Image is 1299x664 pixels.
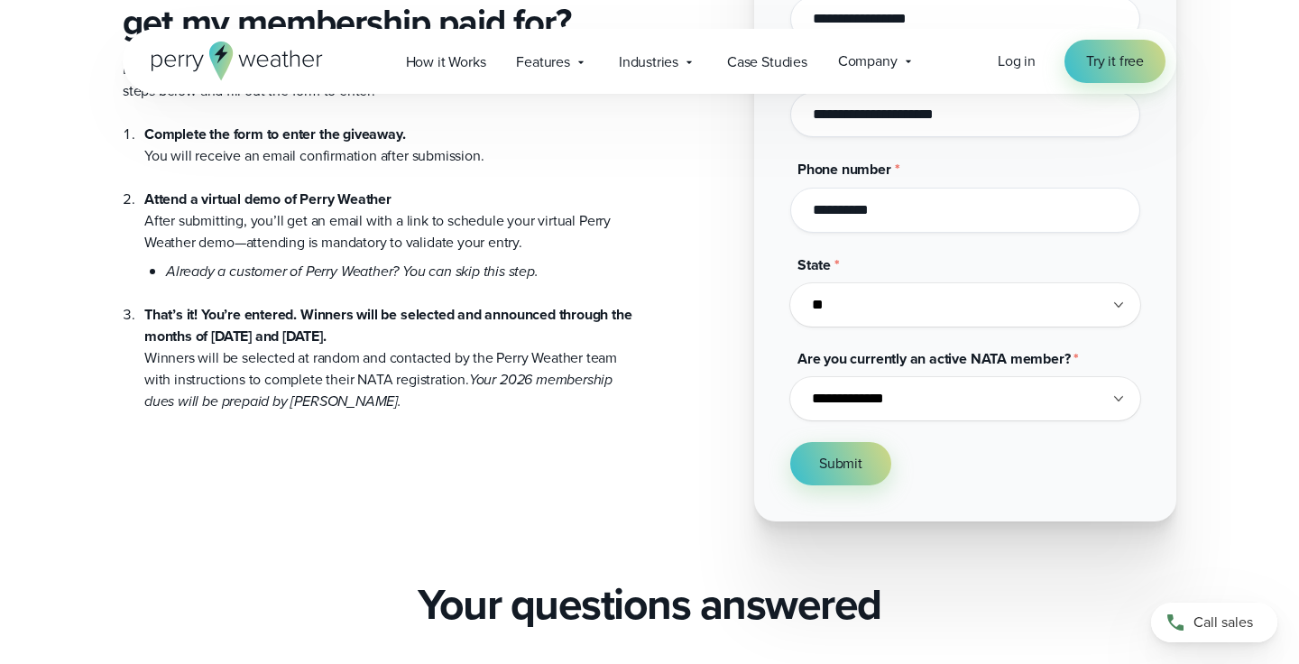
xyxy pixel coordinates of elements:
[797,348,1070,369] span: Are you currently an active NATA member?
[819,453,862,475] span: Submit
[1193,612,1253,633] span: Call sales
[1086,51,1144,72] span: Try it free
[166,261,539,281] em: Already a customer of Perry Weather? You can skip this step.
[797,159,891,180] span: Phone number
[790,442,891,485] button: Submit
[797,254,831,275] span: State
[144,189,392,209] strong: Attend a virtual demo of Perry Weather
[144,282,635,412] li: Winners will be selected at random and contacted by the Perry Weather team with instructions to c...
[712,43,823,80] a: Case Studies
[406,51,486,73] span: How it Works
[727,51,807,73] span: Case Studies
[1064,40,1165,83] a: Try it free
[144,304,632,346] strong: That’s it! You’re entered. Winners will be selected and announced through the months of [DATE] an...
[391,43,502,80] a: How it Works
[144,167,635,282] li: After submitting, you’ll get an email with a link to schedule your virtual Perry Weather demo—att...
[998,51,1036,71] span: Log in
[144,369,613,411] em: Your 2026 membership dues will be prepaid by [PERSON_NAME].
[516,51,570,73] span: Features
[144,124,635,167] li: You will receive an email confirmation after submission.
[1151,603,1277,642] a: Call sales
[144,124,405,144] strong: Complete the form to enter the giveaway.
[418,579,881,630] h2: Your questions answered
[998,51,1036,72] a: Log in
[838,51,898,72] span: Company
[619,51,678,73] span: Industries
